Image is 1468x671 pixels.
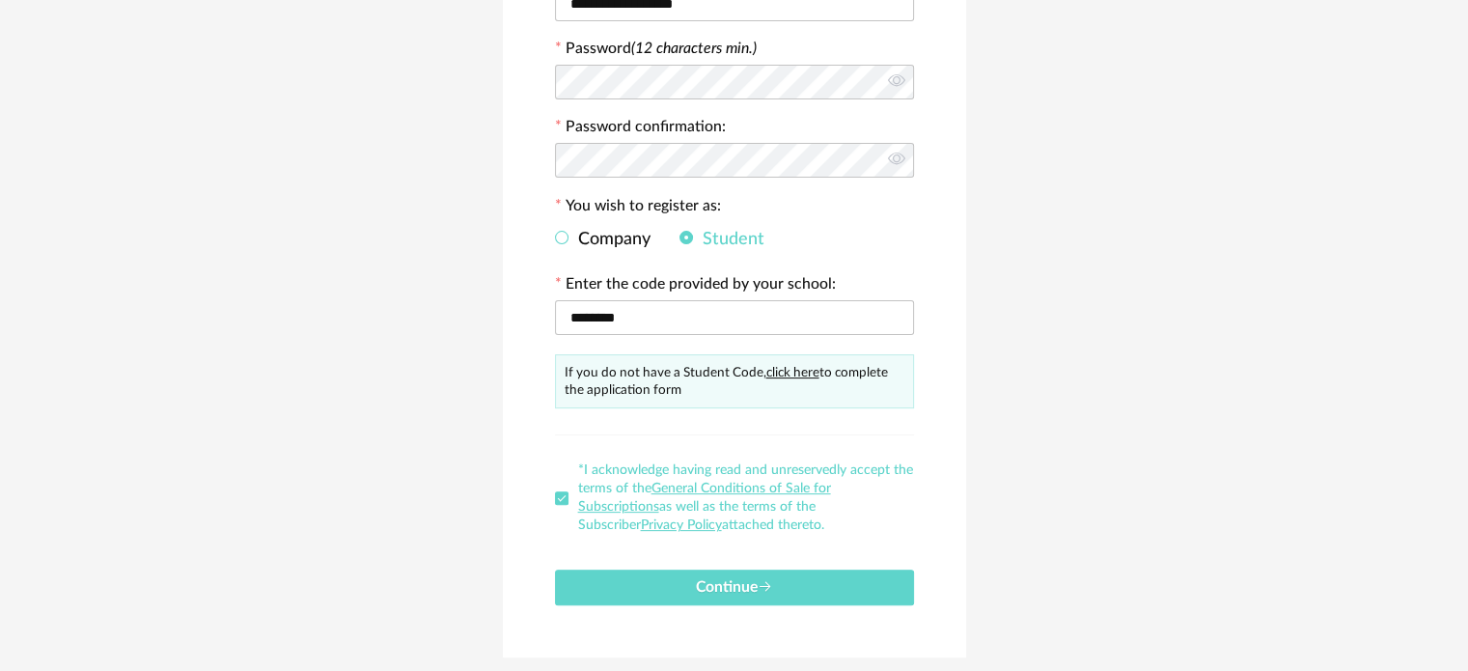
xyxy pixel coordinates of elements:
font: attached thereto. [722,518,824,532]
font: Enter the code provided by your school: [566,276,836,292]
button: Continue [555,570,914,605]
font: Password confirmation: [566,119,726,134]
a: click here [766,366,819,379]
font: as well as the terms of the Subscriber [578,500,816,532]
a: Privacy Policy [641,518,722,532]
font: Company [578,231,651,248]
font: You wish to register as: [566,198,721,213]
font: Student [703,231,764,248]
font: (12 characters min.) [631,41,757,56]
a: General Conditions of Sale for Subscriptions [578,482,831,514]
font: Password [566,41,631,56]
font: If you do not have a Student Code, [565,366,766,379]
font: *I acknowledge having read and unreservedly accept the terms of the [578,463,913,495]
font: Continue [696,579,758,595]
